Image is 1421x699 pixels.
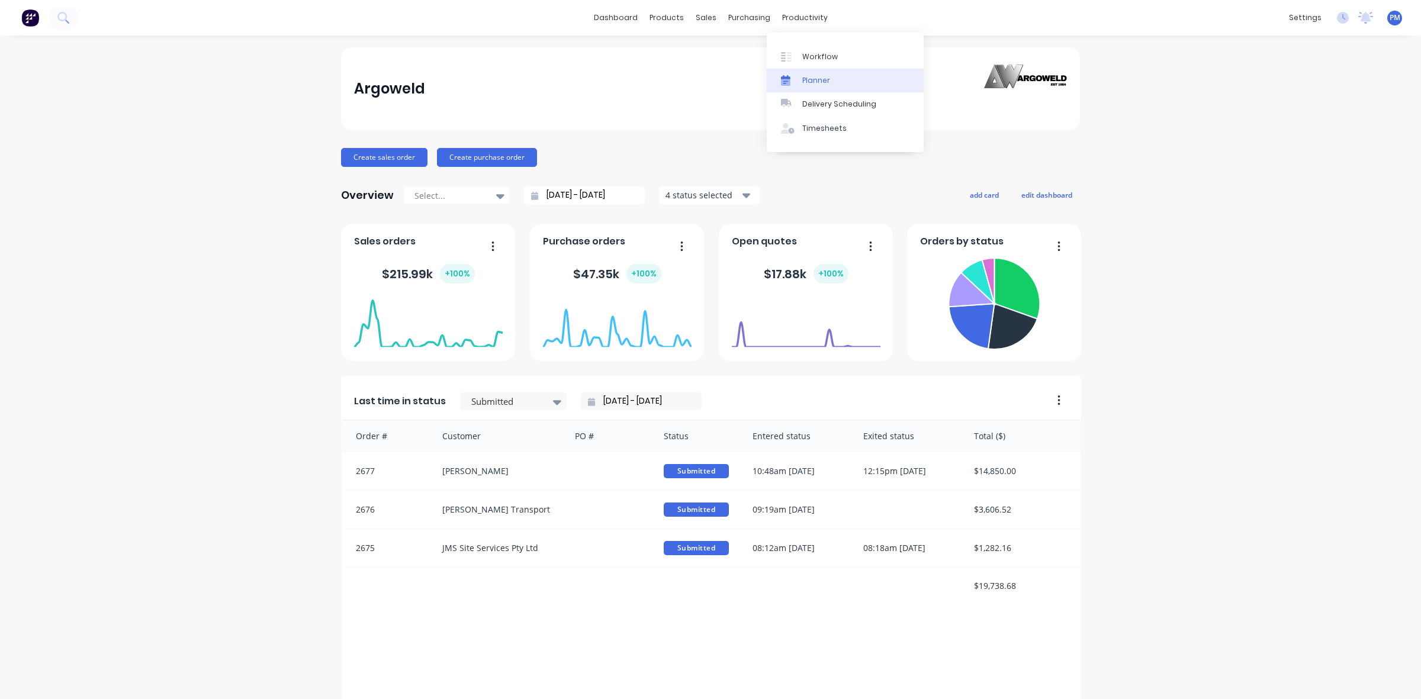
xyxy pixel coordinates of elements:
span: Orders by status [920,234,1004,249]
div: Entered status [741,420,851,452]
span: Submitted [664,502,729,517]
div: Planner [802,75,830,86]
div: Total ($) [962,420,1081,452]
div: Delivery Scheduling [802,99,876,109]
button: Create purchase order [437,148,537,167]
div: 08:18am [DATE] [851,529,962,567]
a: Workflow [767,44,924,68]
span: Last time in status [354,394,446,408]
span: Open quotes [732,234,797,249]
div: 12:15pm [DATE] [851,452,962,490]
div: products [644,9,690,27]
div: $3,606.52 [962,491,1081,529]
div: $14,850.00 [962,452,1081,490]
div: productivity [776,9,834,27]
a: dashboard [588,9,644,27]
div: 2676 [342,491,430,529]
div: Exited status [851,420,962,452]
span: Submitted [664,464,729,478]
div: Argoweld [354,77,425,101]
a: Timesheets [767,117,924,140]
div: settings [1283,9,1327,27]
div: 4 status selected [666,189,740,201]
span: Purchase orders [543,234,625,249]
a: Delivery Scheduling [767,92,924,116]
div: 2677 [342,452,430,490]
div: $ 17.88k [764,264,848,284]
div: Workflow [802,51,838,62]
div: sales [690,9,722,27]
div: $19,738.68 [962,568,1081,604]
div: [PERSON_NAME] Transport [430,491,564,529]
div: JMS Site Services Pty Ltd [430,529,564,567]
div: Timesheets [802,123,847,134]
div: 08:12am [DATE] [741,529,851,567]
div: $ 215.99k [382,264,475,284]
a: Planner [767,69,924,92]
div: Overview [341,183,394,207]
div: $ 47.35k [573,264,661,284]
div: PO # [563,420,652,452]
div: 2675 [342,529,430,567]
button: 4 status selected [659,186,760,204]
div: + 100 % [440,264,475,284]
div: 09:19am [DATE] [741,491,851,529]
button: add card [962,187,1007,202]
div: + 100 % [814,264,848,284]
div: Customer [430,420,564,452]
button: edit dashboard [1014,187,1080,202]
div: $1,282.16 [962,529,1081,567]
button: Create sales order [341,148,427,167]
div: purchasing [722,9,776,27]
img: Factory [21,9,39,27]
span: Sales orders [354,234,416,249]
div: 10:48am [DATE] [741,452,851,490]
div: + 100 % [626,264,661,284]
div: [PERSON_NAME] [430,452,564,490]
span: PM [1390,12,1400,23]
div: Order # [342,420,430,452]
div: Status [652,420,741,452]
span: Submitted [664,541,729,555]
img: Argoweld [984,65,1067,114]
